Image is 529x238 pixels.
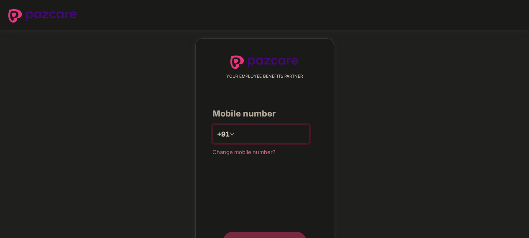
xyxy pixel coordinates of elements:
[212,107,317,120] div: Mobile number
[8,9,77,23] img: logo
[230,56,299,69] img: logo
[226,73,303,80] span: YOUR EMPLOYEE BENEFITS PARTNER
[217,129,230,139] span: +91
[230,132,235,137] span: down
[212,149,276,155] a: Change mobile number?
